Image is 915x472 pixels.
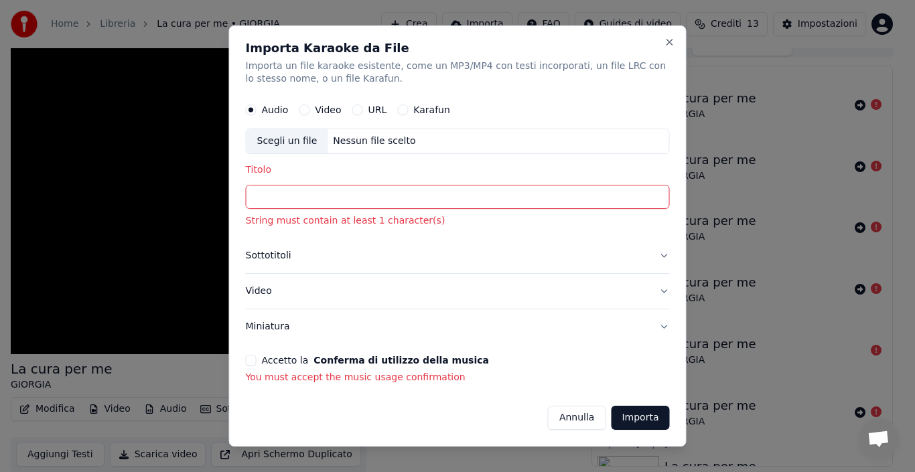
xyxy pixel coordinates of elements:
[246,274,670,309] button: Video
[246,215,670,228] p: String must contain at least 1 character(s)
[246,309,670,344] button: Miniatura
[246,60,670,86] p: Importa un file karaoke esistente, come un MP3/MP4 con testi incorporati, un file LRC con lo stes...
[368,106,387,115] label: URL
[313,356,489,365] button: Accetto la
[315,106,341,115] label: Video
[246,371,670,384] p: You must accept the music usage confirmation
[413,106,450,115] label: Karafun
[262,106,289,115] label: Audio
[246,239,670,274] button: Sottotitoli
[611,406,669,430] button: Importa
[328,135,421,149] div: Nessun file scelto
[548,406,606,430] button: Annulla
[246,165,670,175] label: Titolo
[247,130,328,154] div: Scegli un file
[262,356,489,365] label: Accetto la
[246,42,670,54] h2: Importa Karaoke da File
